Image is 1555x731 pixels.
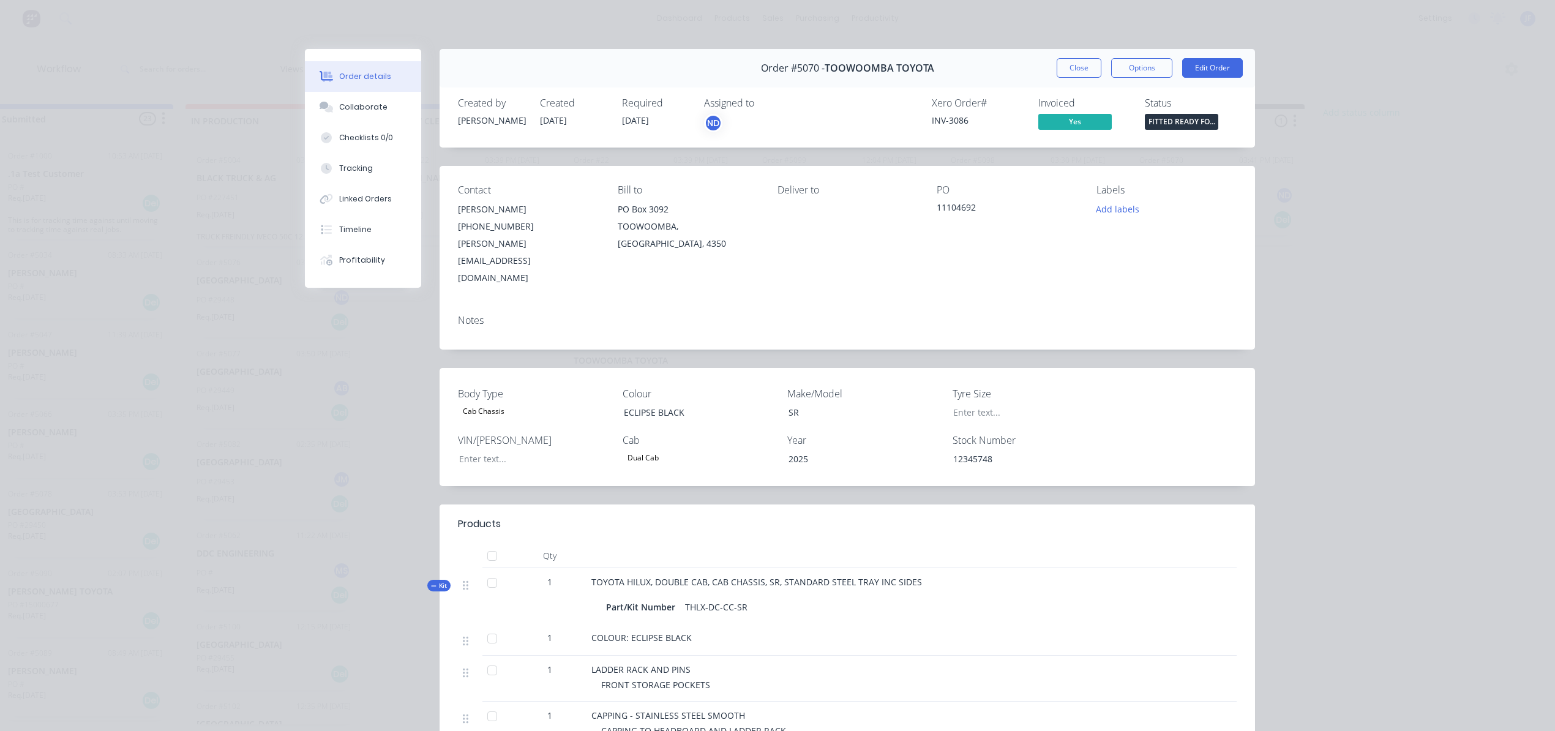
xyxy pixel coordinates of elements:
div: Profitability [339,255,385,266]
span: 1 [547,631,552,644]
div: Deliver to [777,184,918,196]
div: Qty [513,544,586,568]
div: Kit [427,580,451,591]
div: [PERSON_NAME][EMAIL_ADDRESS][DOMAIN_NAME] [458,235,598,287]
div: Assigned to [704,97,826,109]
div: 11104692 [937,201,1077,218]
div: Created [540,97,607,109]
div: Status [1145,97,1237,109]
div: THLX-DC-CC-SR [680,598,752,616]
span: FRONT STORAGE POCKETS [601,679,710,691]
div: INV-3086 [932,114,1024,127]
div: Timeline [339,224,372,235]
div: 2025 [779,450,932,468]
div: Part/Kit Number [606,598,680,616]
div: [PHONE_NUMBER] [458,218,598,235]
span: 1 [547,663,552,676]
div: [PERSON_NAME] [458,201,598,218]
button: Options [1111,58,1172,78]
div: [PERSON_NAME] [458,114,525,127]
span: TOOWOOMBA TOYOTA [825,62,934,74]
div: Cab Chassis [458,403,509,419]
button: Checklists 0/0 [305,122,421,153]
span: COLOUR: ECLIPSE BLACK [591,632,692,643]
label: Make/Model [787,386,940,401]
label: Cab [623,433,776,448]
div: Required [622,97,689,109]
label: Stock Number [953,433,1106,448]
div: Created by [458,97,525,109]
label: Colour [623,386,776,401]
div: ECLIPSE BLACK [614,403,767,421]
label: VIN/[PERSON_NAME] [458,433,611,448]
span: FITTED READY FO... [1145,114,1218,129]
button: Collaborate [305,92,421,122]
div: Xero Order # [932,97,1024,109]
div: Order details [339,71,391,82]
button: Linked Orders [305,184,421,214]
label: Year [787,433,940,448]
span: Kit [431,581,447,590]
div: Products [458,517,501,531]
span: 1 [547,709,552,722]
span: [DATE] [540,114,567,126]
div: PO Box 3092 [618,201,758,218]
div: SR [779,403,932,421]
label: Body Type [458,386,611,401]
div: Labels [1096,184,1237,196]
button: Add labels [1090,201,1146,217]
div: Collaborate [339,102,388,113]
span: CAPPING - STAINLESS STEEL SMOOTH [591,710,745,721]
button: Edit Order [1182,58,1243,78]
div: 12345748 [943,450,1096,468]
button: ND [704,114,722,132]
div: Contact [458,184,598,196]
span: [DATE] [622,114,649,126]
div: [PERSON_NAME][PHONE_NUMBER][PERSON_NAME][EMAIL_ADDRESS][DOMAIN_NAME] [458,201,598,287]
div: Tracking [339,163,373,174]
div: TOOWOOMBA, [GEOGRAPHIC_DATA], 4350 [618,218,758,252]
span: LADDER RACK AND PINS [591,664,691,675]
div: Notes [458,315,1237,326]
span: Order #5070 - [761,62,825,74]
div: PO [937,184,1077,196]
div: Bill to [618,184,758,196]
button: Profitability [305,245,421,276]
span: 1 [547,575,552,588]
button: Close [1057,58,1101,78]
button: Order details [305,61,421,92]
div: Dual Cab [623,450,664,466]
div: Invoiced [1038,97,1130,109]
button: Tracking [305,153,421,184]
div: Checklists 0/0 [339,132,393,143]
span: TOYOTA HILUX, DOUBLE CAB, CAB CHASSIS, SR, STANDARD STEEL TRAY INC SIDES [591,576,922,588]
div: PO Box 3092TOOWOOMBA, [GEOGRAPHIC_DATA], 4350 [618,201,758,252]
div: Linked Orders [339,193,392,204]
button: Timeline [305,214,421,245]
span: Yes [1038,114,1112,129]
button: FITTED READY FO... [1145,114,1218,132]
label: Tyre Size [953,386,1106,401]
